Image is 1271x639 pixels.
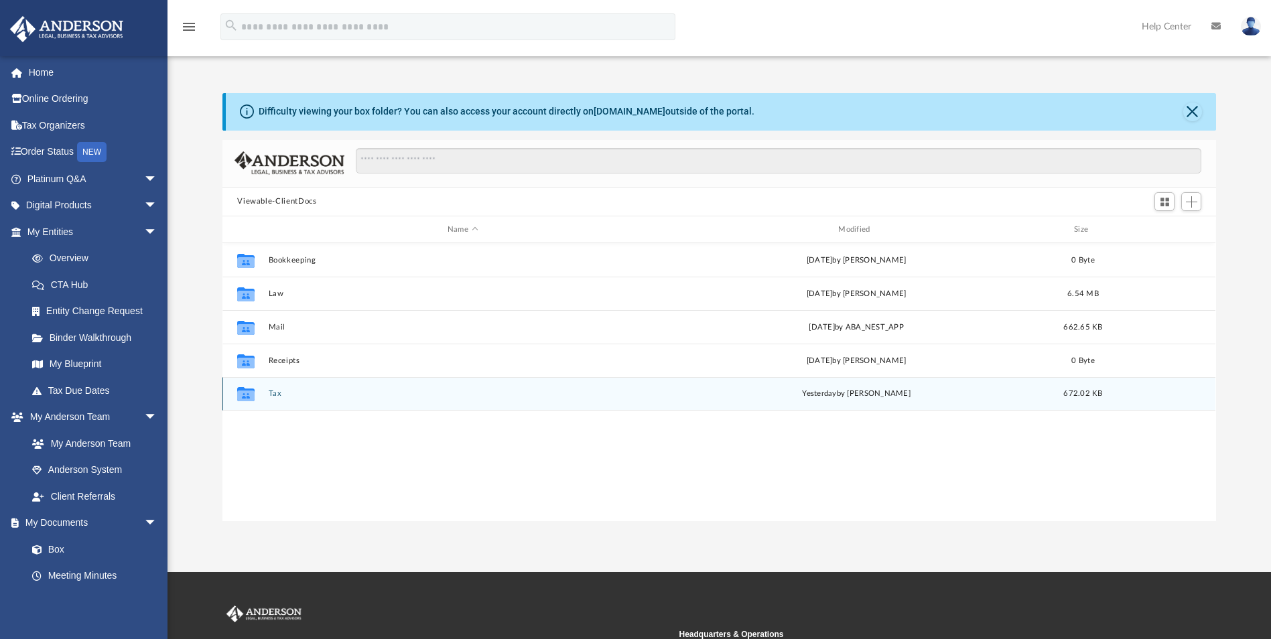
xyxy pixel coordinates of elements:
div: Difficulty viewing your box folder? You can also access your account directly on outside of the p... [259,104,754,119]
div: id [228,224,262,236]
span: arrow_drop_down [144,218,171,246]
button: Law [269,289,657,298]
span: arrow_drop_down [144,404,171,431]
span: arrow_drop_down [144,165,171,193]
button: Add [1181,192,1201,211]
a: Platinum Q&Aarrow_drop_down [9,165,178,192]
div: [DATE] by [PERSON_NAME] [663,255,1051,267]
a: Binder Walkthrough [19,324,178,351]
button: Bookkeeping [269,256,657,265]
button: Switch to Grid View [1154,192,1175,211]
button: Mail [269,323,657,332]
a: Box [19,536,164,563]
a: Forms Library [19,589,164,616]
i: menu [181,19,197,35]
a: Meeting Minutes [19,563,171,589]
a: My Anderson Team [19,430,164,457]
div: grid [222,243,1215,520]
a: Tax Organizers [9,112,178,139]
span: arrow_drop_down [144,192,171,220]
img: User Pic [1241,17,1261,36]
div: Modified [662,224,1051,236]
a: Digital Productsarrow_drop_down [9,192,178,219]
i: search [224,18,239,33]
button: Receipts [269,356,657,365]
div: Size [1057,224,1110,236]
div: [DATE] by ABA_NEST_APP [663,322,1051,334]
div: by [PERSON_NAME] [663,388,1051,401]
a: My Entitiesarrow_drop_down [9,218,178,245]
div: id [1116,224,1210,236]
a: Anderson System [19,457,171,484]
span: 662.65 KB [1064,324,1103,331]
button: Tax [269,390,657,399]
a: Overview [19,245,178,272]
a: Entity Change Request [19,298,178,325]
a: Home [9,59,178,86]
a: My Blueprint [19,351,171,378]
span: 6.54 MB [1067,290,1099,297]
a: [DOMAIN_NAME] [594,106,665,117]
img: Anderson Advisors Platinum Portal [6,16,127,42]
input: Search files and folders [356,148,1201,173]
span: yesterday [803,390,837,398]
a: Client Referrals [19,483,171,510]
img: Anderson Advisors Platinum Portal [224,606,304,623]
button: Viewable-ClientDocs [237,196,316,208]
div: [DATE] by [PERSON_NAME] [663,288,1051,300]
a: My Anderson Teamarrow_drop_down [9,404,171,431]
div: Name [268,224,657,236]
a: menu [181,25,197,35]
span: arrow_drop_down [144,510,171,537]
span: 0 Byte [1072,357,1095,364]
div: [DATE] by [PERSON_NAME] [663,355,1051,367]
div: NEW [77,142,107,162]
span: 672.02 KB [1064,390,1103,398]
span: 0 Byte [1072,257,1095,264]
a: Tax Due Dates [19,377,178,404]
a: My Documentsarrow_drop_down [9,510,171,537]
button: Close [1183,102,1202,121]
a: CTA Hub [19,271,178,298]
a: Order StatusNEW [9,139,178,166]
a: Online Ordering [9,86,178,113]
